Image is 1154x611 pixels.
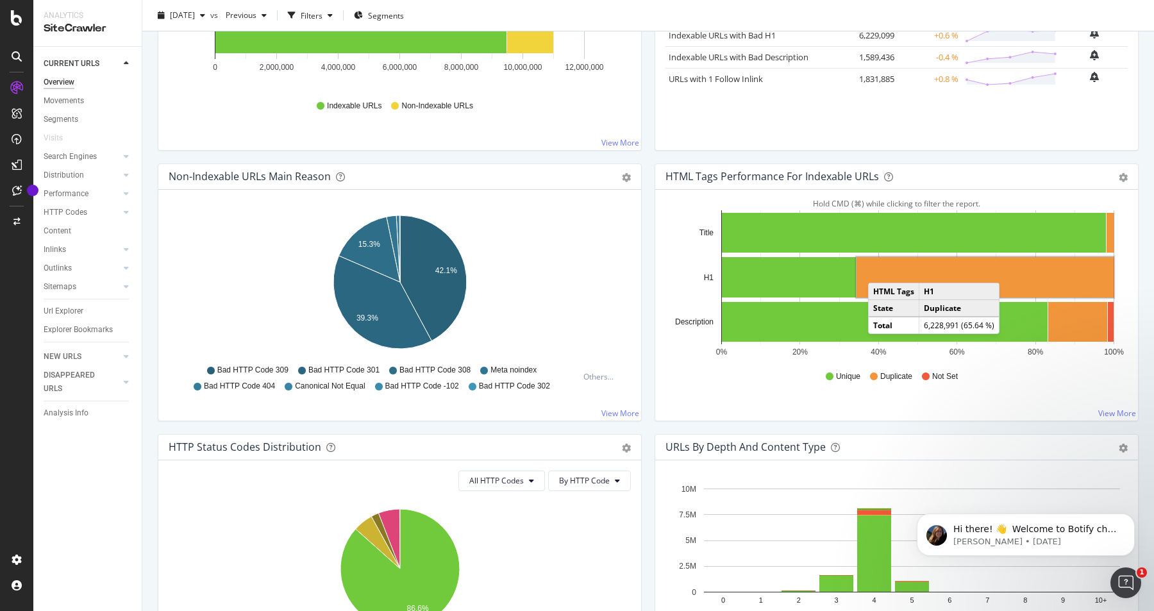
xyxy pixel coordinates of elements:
[665,440,826,453] div: URLs by Depth and Content Type
[669,73,763,85] a: URLs with 1 Follow Inlink
[44,76,74,89] div: Overview
[601,137,639,148] a: View More
[846,46,898,68] td: 1,589,436
[204,381,275,392] span: Bad HTTP Code 404
[44,113,78,126] div: Segments
[665,210,1128,359] svg: A chart.
[669,51,808,63] a: Indexable URLs with Bad Description
[321,63,356,72] text: 4,000,000
[169,210,631,359] svg: A chart.
[682,485,696,494] text: 10M
[721,596,725,604] text: 0
[910,596,914,604] text: 5
[44,406,88,420] div: Analysis Info
[169,170,331,183] div: Non-Indexable URLs Main Reason
[846,68,898,90] td: 1,831,885
[44,305,133,318] a: Url Explorer
[871,347,886,356] text: 40%
[44,350,81,364] div: NEW URLS
[685,536,696,545] text: 5M
[469,475,524,486] span: All HTTP Codes
[435,266,457,275] text: 42.1%
[260,63,294,72] text: 2,000,000
[792,347,808,356] text: 20%
[503,63,542,72] text: 10,000,000
[44,369,108,396] div: DISAPPEARED URLS
[44,187,120,201] a: Performance
[898,46,962,68] td: -0.4 %
[401,101,472,112] span: Non-Indexable URLs
[44,10,131,21] div: Analytics
[44,76,133,89] a: Overview
[44,243,66,256] div: Inlinks
[368,10,404,21] span: Segments
[898,24,962,46] td: +0.6 %
[153,5,210,26] button: [DATE]
[356,314,378,322] text: 39.3%
[44,323,113,337] div: Explorer Bookmarks
[44,323,133,337] a: Explorer Bookmarks
[44,280,76,294] div: Sitemaps
[44,280,120,294] a: Sitemaps
[669,29,776,41] a: Indexable URLs with Bad H1
[44,224,133,238] a: Content
[898,68,962,90] td: +0.8 %
[44,262,72,275] div: Outlinks
[383,63,417,72] text: 6,000,000
[221,5,272,26] button: Previous
[948,596,951,604] text: 6
[869,317,919,333] td: Total
[1090,72,1099,82] div: bell-plus
[949,347,965,356] text: 60%
[869,283,919,300] td: HTML Tags
[1090,28,1099,38] div: bell-plus
[679,510,696,519] text: 7.5M
[1061,596,1065,604] text: 9
[44,243,120,256] a: Inlinks
[44,206,120,219] a: HTTP Codes
[548,471,631,491] button: By HTTP Code
[919,283,999,300] td: H1
[1028,347,1043,356] text: 80%
[44,169,84,182] div: Distribution
[1095,596,1107,604] text: 10+
[44,57,99,71] div: CURRENT URLS
[44,262,120,275] a: Outlinks
[213,63,217,72] text: 0
[44,57,120,71] a: CURRENT URLS
[985,596,989,604] text: 7
[283,5,338,26] button: Filters
[44,131,76,145] a: Visits
[479,381,550,392] span: Bad HTTP Code 302
[44,187,88,201] div: Performance
[44,305,83,318] div: Url Explorer
[1104,347,1124,356] text: 100%
[217,365,288,376] span: Bad HTTP Code 309
[932,371,958,382] span: Not Set
[1119,173,1128,182] div: gear
[308,365,380,376] span: Bad HTTP Code 301
[797,596,801,604] text: 2
[880,371,912,382] span: Duplicate
[1110,567,1141,598] iframe: Intercom live chat
[601,408,639,419] a: View More
[675,317,714,326] text: Description
[699,228,714,237] text: Title
[301,10,322,21] div: Filters
[919,317,999,333] td: 6,228,991 (65.64 %)
[44,206,87,219] div: HTTP Codes
[665,170,879,183] div: HTML Tags Performance for Indexable URLs
[583,371,619,382] div: Others...
[846,24,898,46] td: 6,229,099
[44,369,120,396] a: DISAPPEARED URLS
[1137,567,1147,578] span: 1
[44,406,133,420] a: Analysis Info
[349,5,409,26] button: Segments
[170,10,195,21] span: 2025 Sep. 2nd
[44,94,84,108] div: Movements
